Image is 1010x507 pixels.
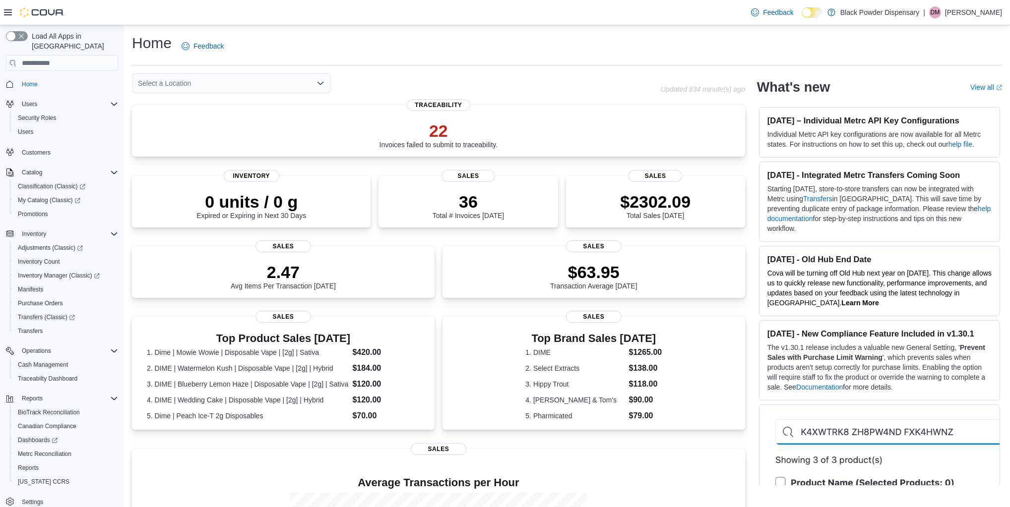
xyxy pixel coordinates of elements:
[140,477,737,489] h4: Average Transactions per Hour
[2,77,122,91] button: Home
[10,310,122,324] a: Transfers (Classic)
[18,272,100,280] span: Inventory Manager (Classic)
[550,262,637,282] p: $63.95
[2,166,122,179] button: Catalog
[996,85,1002,91] svg: External link
[224,170,279,182] span: Inventory
[22,149,51,157] span: Customers
[767,254,992,264] h3: [DATE] - Old Hub End Date
[10,475,122,489] button: [US_STATE] CCRS
[10,447,122,461] button: Metrc Reconciliation
[379,121,498,149] div: Invoices failed to submit to traceability.
[525,379,625,389] dt: 3. Hippy Trout
[767,115,992,125] h3: [DATE] – Individual Metrc API Key Configurations
[2,344,122,358] button: Operations
[14,194,84,206] a: My Catalog (Classic)
[18,98,41,110] button: Users
[10,372,122,386] button: Traceabilty Dashboard
[442,170,495,182] span: Sales
[840,6,920,18] p: Black Powder Dispensary
[147,411,349,421] dt: 5. Dime | Peach Ice-T 2g Disposables
[14,373,81,385] a: Traceabilty Dashboard
[22,169,42,176] span: Catalog
[767,269,992,307] span: Cova will be turning off Old Hub next year on [DATE]. This change allows us to quickly release ne...
[14,476,73,488] a: [US_STATE] CCRS
[525,347,625,357] dt: 1. DIME
[316,79,324,87] button: Open list of options
[433,192,504,212] p: 36
[14,270,118,282] span: Inventory Manager (Classic)
[18,345,55,357] button: Operations
[629,362,662,374] dd: $138.00
[352,410,420,422] dd: $70.00
[629,410,662,422] dd: $79.00
[18,327,43,335] span: Transfers
[407,99,470,111] span: Traceability
[255,311,311,323] span: Sales
[2,145,122,159] button: Customers
[147,379,349,389] dt: 3. DIME | Blueberry Lemon Haze | Disposable Vape | [2g] | Sativa
[14,283,118,295] span: Manifests
[10,358,122,372] button: Cash Management
[14,297,67,309] a: Purchase Orders
[18,98,118,110] span: Users
[18,345,118,357] span: Operations
[231,262,336,282] p: 2.47
[767,129,992,149] p: Individual Metrc API key configurations are now available for all Metrc states. For instructions ...
[22,80,38,88] span: Home
[18,450,71,458] span: Metrc Reconciliation
[132,33,172,53] h1: Home
[14,406,84,418] a: BioTrack Reconciliation
[14,434,62,446] a: Dashboards
[931,6,940,18] span: DM
[10,125,122,139] button: Users
[550,262,637,290] div: Transaction Average [DATE]
[661,85,745,93] p: Updated 834 minute(s) ago
[802,7,822,18] input: Dark Mode
[629,394,662,406] dd: $90.00
[352,346,420,358] dd: $420.00
[18,128,33,136] span: Users
[14,297,118,309] span: Purchase Orders
[147,363,349,373] dt: 2. DIME | Watermelon Kush | Disposable Vape | [2g] | Hybrid
[525,333,662,344] h3: Top Brand Sales [DATE]
[767,184,992,233] p: Starting [DATE], store-to-store transfers can now be integrated with Metrc using in [GEOGRAPHIC_D...
[566,311,622,323] span: Sales
[14,283,47,295] a: Manifests
[22,394,43,402] span: Reports
[14,256,118,268] span: Inventory Count
[147,395,349,405] dt: 4. DIME | Wedding Cake | Disposable Vape | [2g] | Hybrid
[14,194,118,206] span: My Catalog (Classic)
[22,498,43,506] span: Settings
[18,285,43,293] span: Manifests
[411,443,466,455] span: Sales
[178,36,228,56] a: Feedback
[14,256,64,268] a: Inventory Count
[22,100,37,108] span: Users
[525,395,625,405] dt: 4. [PERSON_NAME] & Tom's
[10,111,122,125] button: Security Roles
[14,462,118,474] span: Reports
[10,324,122,338] button: Transfers
[10,207,122,221] button: Promotions
[841,299,879,307] strong: Learn More
[2,392,122,405] button: Reports
[14,325,47,337] a: Transfers
[767,170,992,180] h3: [DATE] - Integrated Metrc Transfers Coming Soon
[379,121,498,141] p: 22
[14,420,118,432] span: Canadian Compliance
[18,422,76,430] span: Canadian Compliance
[18,258,60,266] span: Inventory Count
[14,242,118,254] span: Adjustments (Classic)
[14,448,118,460] span: Metrc Reconciliation
[14,448,75,460] a: Metrc Reconciliation
[18,375,77,383] span: Traceabilty Dashboard
[18,299,63,307] span: Purchase Orders
[929,6,941,18] div: Daniel Mulcahy
[10,193,122,207] a: My Catalog (Classic)
[14,112,118,124] span: Security Roles
[945,6,1002,18] p: [PERSON_NAME]
[10,282,122,296] button: Manifests
[14,126,118,138] span: Users
[18,147,55,159] a: Customers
